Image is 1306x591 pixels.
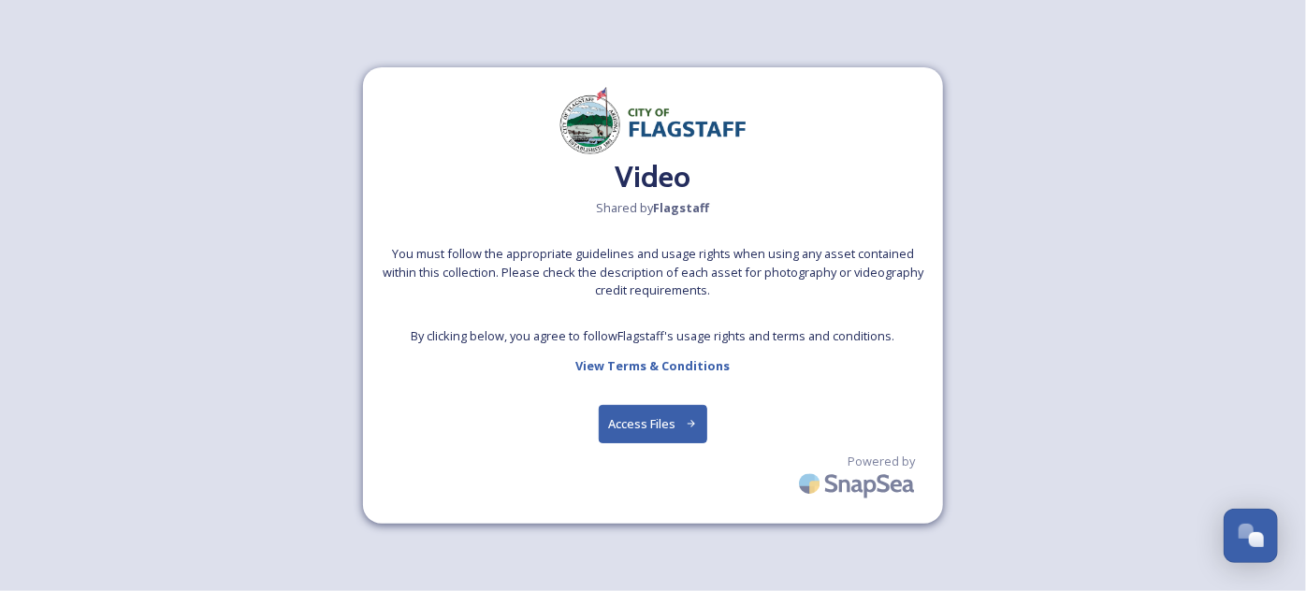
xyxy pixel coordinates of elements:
[559,86,747,155] img: Document.png
[599,405,708,443] button: Access Files
[412,327,895,345] span: By clicking below, you agree to follow Flagstaff 's usage rights and terms and conditions.
[654,199,710,216] strong: Flagstaff
[793,462,924,506] img: SnapSea Logo
[848,453,915,470] span: Powered by
[597,199,710,217] span: Shared by
[382,245,924,299] span: You must follow the appropriate guidelines and usage rights when using any asset contained within...
[576,354,731,377] a: View Terms & Conditions
[616,154,691,199] h2: Video
[576,357,731,374] strong: View Terms & Conditions
[1224,509,1278,563] button: Open Chat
